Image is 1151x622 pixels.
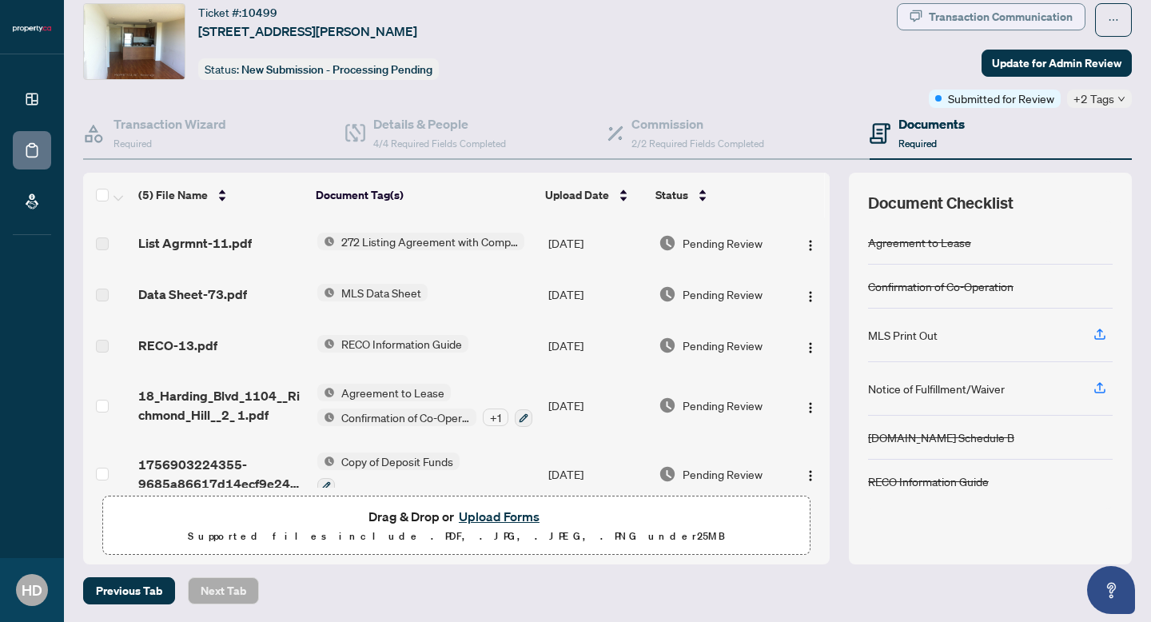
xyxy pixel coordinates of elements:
td: [DATE] [542,269,652,320]
span: Status [655,186,688,204]
img: Status Icon [317,384,335,401]
span: Data Sheet-73.pdf [138,285,247,304]
h4: Transaction Wizard [114,114,226,134]
img: Document Status [659,465,676,483]
div: RECO Information Guide [868,472,989,490]
span: Submitted for Review [948,90,1054,107]
img: Status Icon [317,453,335,470]
div: [DOMAIN_NAME] Schedule B [868,429,1014,446]
img: Logo [804,341,817,354]
h4: Documents [898,114,965,134]
div: + 1 [483,409,508,426]
div: Confirmation of Co-Operation [868,277,1014,295]
button: Open asap [1087,566,1135,614]
span: [STREET_ADDRESS][PERSON_NAME] [198,22,417,41]
th: Status [649,173,787,217]
div: Status: [198,58,439,80]
span: Pending Review [683,285,763,303]
img: Document Status [659,337,676,354]
img: Status Icon [317,409,335,426]
span: 272 Listing Agreement with Company Schedule A [335,233,524,250]
button: Status IconMLS Data Sheet [317,284,428,301]
span: Upload Date [545,186,609,204]
img: IMG-N12369054_1.jpg [84,4,185,79]
span: Pending Review [683,465,763,483]
img: Status Icon [317,335,335,353]
button: Next Tab [188,577,259,604]
span: List Agrmnt-11.pdf [138,233,252,253]
button: Logo [798,461,823,487]
span: Copy of Deposit Funds [335,453,460,470]
img: Logo [804,469,817,482]
button: Update for Admin Review [982,50,1132,77]
div: Transaction Communication [929,4,1073,30]
button: Transaction Communication [897,3,1085,30]
button: Previous Tab [83,577,175,604]
span: 2/2 Required Fields Completed [631,138,764,150]
h4: Commission [631,114,764,134]
th: (5) File Name [132,173,309,217]
img: Logo [804,290,817,303]
span: RECO-13.pdf [138,336,217,355]
button: Status IconCopy of Deposit Funds [317,453,460,496]
td: [DATE] [542,371,652,440]
td: [DATE] [542,217,652,269]
div: Notice of Fulfillment/Waiver [868,380,1005,397]
img: Status Icon [317,233,335,250]
span: ellipsis [1108,14,1119,26]
button: Status Icon272 Listing Agreement with Company Schedule A [317,233,524,250]
span: New Submission - Processing Pending [241,62,432,77]
button: Logo [798,393,823,418]
img: Status Icon [317,284,335,301]
span: (5) File Name [138,186,208,204]
span: Previous Tab [96,578,162,604]
button: Logo [798,333,823,358]
img: Document Status [659,285,676,303]
div: Agreement to Lease [868,233,971,251]
th: Upload Date [539,173,648,217]
span: Confirmation of Co-Operation [335,409,476,426]
span: Document Checklist [868,192,1014,214]
span: Pending Review [683,397,763,414]
img: Logo [804,401,817,414]
img: Logo [804,239,817,252]
td: [DATE] [542,320,652,371]
span: 18_Harding_Blvd_1104__Richmond_Hill__2_ 1.pdf [138,386,305,425]
button: Logo [798,230,823,256]
span: Pending Review [683,234,763,252]
button: Status IconAgreement to LeaseStatus IconConfirmation of Co-Operation+1 [317,384,532,427]
span: Pending Review [683,337,763,354]
div: Ticket #: [198,3,277,22]
span: down [1117,95,1125,103]
img: Document Status [659,234,676,252]
span: HD [22,579,42,601]
span: 10499 [241,6,277,20]
span: Required [114,138,152,150]
td: [DATE] [542,440,652,508]
span: Drag & Drop or [368,506,544,527]
button: Status IconRECO Information Guide [317,335,468,353]
span: Required [898,138,937,150]
span: 1756903224355-9685a86617d14ecf9e247d3d1c9545a4.JPG [138,455,305,493]
img: Document Status [659,397,676,414]
span: MLS Data Sheet [335,284,428,301]
p: Supported files include .PDF, .JPG, .JPEG, .PNG under 25 MB [113,527,800,546]
th: Document Tag(s) [309,173,539,217]
span: Drag & Drop orUpload FormsSupported files include .PDF, .JPG, .JPEG, .PNG under25MB [103,496,810,556]
button: Upload Forms [454,506,544,527]
img: logo [13,24,51,34]
span: 4/4 Required Fields Completed [373,138,506,150]
button: Logo [798,281,823,307]
span: Update for Admin Review [992,50,1121,76]
div: MLS Print Out [868,326,938,344]
h4: Details & People [373,114,506,134]
span: RECO Information Guide [335,335,468,353]
span: +2 Tags [1073,90,1114,108]
span: Agreement to Lease [335,384,451,401]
